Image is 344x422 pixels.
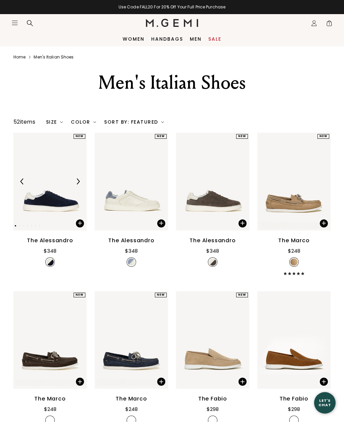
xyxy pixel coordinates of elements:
[13,133,87,275] a: Previous ArrowNext ArrowThe Alessandro$348
[146,19,199,27] img: M.Gemi
[27,237,73,245] div: The Alessandro
[46,119,63,125] div: Size
[236,293,248,297] div: NEW
[125,247,138,255] div: $348
[206,247,219,255] div: $348
[46,258,54,266] img: v_7385340543035_SWATCH_50x.jpg
[151,36,183,42] a: Handbags
[123,36,144,42] a: Women
[290,258,298,266] img: v_7371615141947_SWATCH_50x.jpg
[44,405,56,413] div: $248
[13,291,87,389] img: The Marco
[208,36,221,42] a: Sale
[95,291,168,389] img: The Marco
[161,121,164,123] img: chevron-down.svg
[93,121,96,123] img: chevron-down.svg
[44,247,56,255] div: $348
[13,118,35,126] div: 52 items
[317,134,329,139] div: NEW
[257,133,331,275] a: The Marco$248
[326,21,333,28] span: 1
[198,395,227,403] div: The Fabio
[236,134,248,139] div: NEW
[209,258,216,266] img: v_7385340510267_SWATCH_50x.jpg
[125,405,138,413] div: $248
[104,119,164,125] div: Sort By: Featured
[176,291,249,389] img: The Fabio
[95,133,168,230] img: The Alessandro
[60,121,63,123] img: chevron-down.svg
[47,71,297,95] div: Men's Italian Shoes
[74,134,85,139] div: NEW
[128,258,135,266] img: v_7385340444731_SWATCH_50x.jpg
[176,133,249,275] a: The Alessandro$348
[19,178,25,184] img: Previous Arrow
[279,395,308,403] div: The Fabio
[71,119,96,125] div: Color
[34,395,66,403] div: The Marco
[278,237,309,245] div: The Marco
[155,134,167,139] div: NEW
[257,291,331,389] img: The Fabio
[190,36,202,42] a: Men
[314,398,336,407] div: Let's Chat
[11,19,18,26] button: Open site menu
[155,293,167,297] div: NEW
[116,395,147,403] div: The Marco
[108,237,154,245] div: The Alessandro
[189,237,235,245] div: The Alessandro
[13,54,26,60] a: Home
[207,405,219,413] div: $298
[34,54,74,60] a: Men's italian shoes
[288,247,300,255] div: $248
[257,133,331,230] img: The Marco
[95,133,168,275] a: The Alessandro$348
[74,293,85,297] div: NEW
[13,133,87,230] img: The Alessandro
[176,133,249,230] img: The Alessandro
[75,178,81,184] img: Next Arrow
[288,405,300,413] div: $298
